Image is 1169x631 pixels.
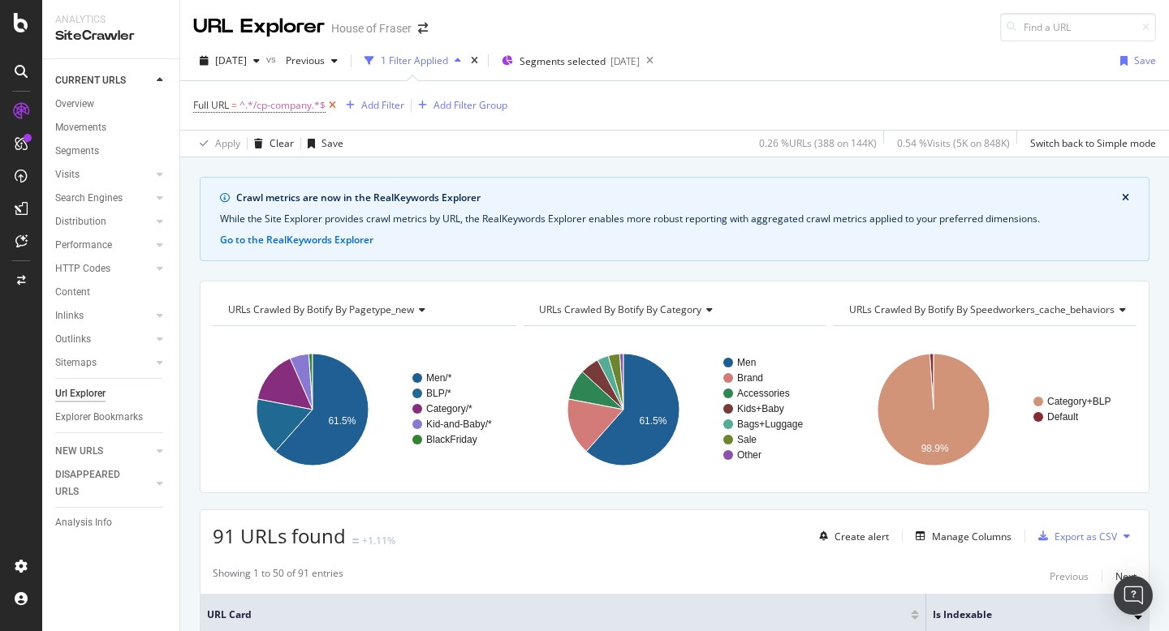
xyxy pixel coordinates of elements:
[55,385,168,402] a: Url Explorer
[610,54,640,68] div: [DATE]
[228,303,414,316] span: URLs Crawled By Botify By pagetype_new
[1024,131,1156,157] button: Switch back to Simple mode
[55,96,168,113] a: Overview
[418,23,428,34] div: arrow-right-arrow-left
[55,466,137,500] div: DISAPPEARED URLS
[301,131,343,157] button: Save
[426,388,451,399] text: BLP/*
[55,354,97,371] div: Sitemaps
[55,385,106,402] div: Url Explorer
[55,331,152,348] a: Outlinks
[381,54,448,67] div: 1 Filter Applied
[1050,566,1089,586] button: Previous
[495,48,640,74] button: Segments selected[DATE]
[358,48,468,74] button: 1 Filter Applied
[737,419,803,430] text: Bags+Luggage
[279,54,325,67] span: Previous
[55,307,152,324] a: Inlinks
[55,119,168,136] a: Movements
[55,514,168,531] a: Analysis Info
[737,388,790,399] text: Accessories
[55,72,152,89] a: CURRENT URLS
[55,307,84,324] div: Inlinks
[897,136,1010,150] div: 0.54 % Visits ( 5K on 848K )
[220,212,1129,226] div: While the Site Explorer provides crawl metrics by URL, the RealKeywords Explorer enables more rob...
[55,213,106,230] div: Distribution
[55,166,80,183] div: Visits
[55,514,112,531] div: Analysis Info
[55,354,152,371] a: Sitemaps
[1118,187,1133,208] button: close banner
[55,284,168,301] a: Content
[55,143,168,160] a: Segments
[193,131,240,157] button: Apply
[846,297,1139,323] h4: URLs Crawled By Botify By speedworkers_cache_behaviors
[639,415,666,427] text: 61.5%
[834,339,1137,480] div: A chart.
[737,449,761,461] text: Other
[266,52,279,66] span: vs
[220,233,373,247] button: Go to the RealKeywords Explorer
[1050,569,1089,583] div: Previous
[1047,411,1079,423] text: Default
[328,415,356,427] text: 61.5%
[933,607,1110,622] span: Is Indexable
[520,54,606,68] span: Segments selected
[279,48,344,74] button: Previous
[55,331,91,348] div: Outlinks
[55,409,143,426] div: Explorer Bookmarks
[55,213,152,230] a: Distribution
[352,539,359,543] img: Equal
[1047,396,1111,407] text: Category+BLP
[1030,136,1156,150] div: Switch back to Simple mode
[215,54,247,67] span: 2025 Oct. 5th
[55,13,166,27] div: Analytics
[193,13,325,41] div: URL Explorer
[231,98,237,112] span: =
[909,526,1012,546] button: Manage Columns
[339,96,404,115] button: Add Filter
[1134,54,1156,67] div: Save
[270,136,294,150] div: Clear
[55,237,152,254] a: Performance
[524,339,826,480] svg: A chart.
[55,72,126,89] div: CURRENT URLS
[55,166,152,183] a: Visits
[236,191,1122,205] div: Crawl metrics are now in the RealKeywords Explorer
[1115,569,1137,583] div: Next
[849,303,1115,316] span: URLs Crawled By Botify By speedworkers_cache_behaviors
[835,530,889,543] div: Create alert
[248,131,294,157] button: Clear
[239,94,326,117] span: ^.*/cp-company.*$
[55,237,112,254] div: Performance
[225,297,501,323] h4: URLs Crawled By Botify By pagetype_new
[737,434,757,445] text: Sale
[1032,523,1117,549] button: Export as CSV
[213,339,515,480] svg: A chart.
[1055,530,1117,543] div: Export as CSV
[1115,566,1137,586] button: Next
[737,403,784,414] text: Kids+Baby
[55,96,94,113] div: Overview
[213,566,343,586] div: Showing 1 to 50 of 91 entries
[331,20,412,36] div: House of Fraser
[361,98,404,112] div: Add Filter
[362,534,395,547] div: +1.11%
[200,177,1150,261] div: info banner
[539,303,701,316] span: URLs Crawled By Botify By category
[213,522,346,549] span: 91 URLs found
[1000,13,1156,41] input: Find a URL
[426,403,472,414] text: Category/*
[412,96,507,115] button: Add Filter Group
[321,136,343,150] div: Save
[426,419,492,430] text: Kid-and-Baby/*
[759,136,877,150] div: 0.26 % URLs ( 388 on 144K )
[737,372,763,384] text: Brand
[737,357,756,368] text: Men
[468,53,481,69] div: times
[55,119,106,136] div: Movements
[55,27,166,45] div: SiteCrawler
[55,284,90,301] div: Content
[921,443,949,454] text: 98.9%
